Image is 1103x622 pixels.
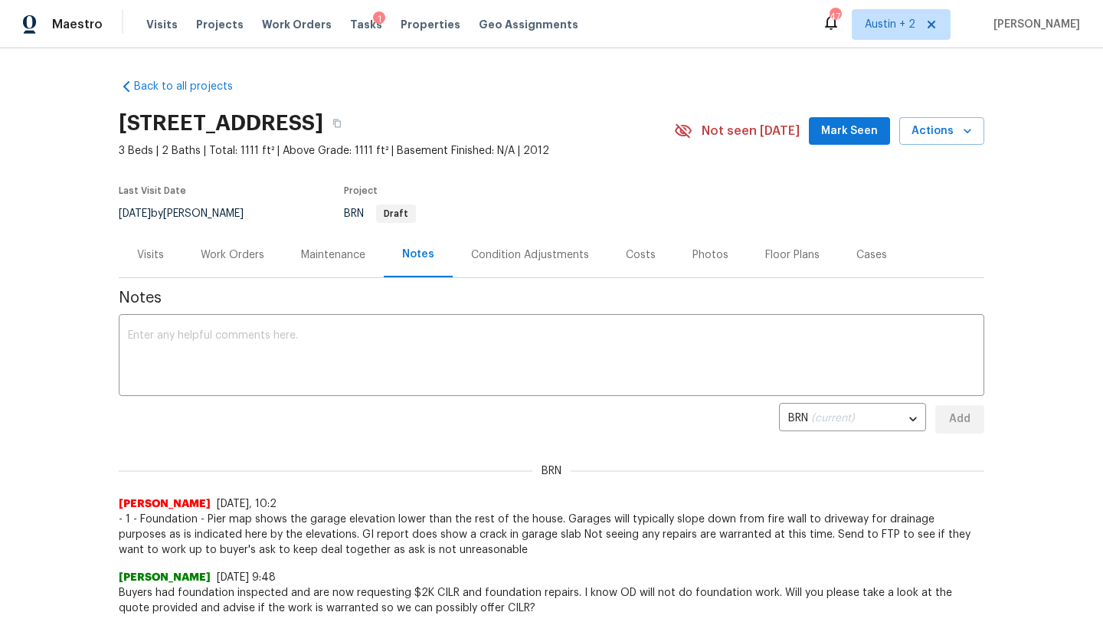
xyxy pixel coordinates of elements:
div: Visits [137,247,164,263]
span: Actions [912,122,972,141]
span: - 1 - Foundation - Pier map shows the garage elevation lower than the rest of the house. Garages ... [119,512,984,558]
span: Maestro [52,17,103,32]
span: [DATE] 9:48 [217,572,276,583]
span: 3 Beds | 2 Baths | Total: 1111 ft² | Above Grade: 1111 ft² | Basement Finished: N/A | 2012 [119,143,674,159]
span: [PERSON_NAME] [119,496,211,512]
div: Cases [856,247,887,263]
span: Notes [119,290,984,306]
span: Work Orders [262,17,332,32]
div: by [PERSON_NAME] [119,205,262,223]
div: 47 [830,9,840,25]
span: Tasks [350,19,382,30]
div: Notes [402,247,434,262]
span: Properties [401,17,460,32]
span: BRN [532,463,571,479]
h2: [STREET_ADDRESS] [119,116,323,131]
span: Mark Seen [821,122,878,141]
div: Maintenance [301,247,365,263]
span: Buyers had foundation inspected and are now requesting $2K CILR and foundation repairs. I know OD... [119,585,984,616]
span: [DATE] [119,208,151,219]
div: Photos [692,247,728,263]
span: Austin + 2 [865,17,915,32]
span: Projects [196,17,244,32]
button: Actions [899,117,984,146]
a: Back to all projects [119,79,266,94]
button: Mark Seen [809,117,890,146]
button: Copy Address [323,110,351,137]
div: 1 [373,11,385,27]
div: BRN (current) [779,401,926,438]
div: Floor Plans [765,247,820,263]
span: Visits [146,17,178,32]
span: [PERSON_NAME] [119,570,211,585]
span: Project [344,186,378,195]
div: Condition Adjustments [471,247,589,263]
div: Work Orders [201,247,264,263]
span: (current) [811,413,855,424]
span: [DATE], 10:2 [217,499,277,509]
span: Not seen [DATE] [702,123,800,139]
span: Last Visit Date [119,186,186,195]
span: Draft [378,209,414,218]
span: [PERSON_NAME] [987,17,1080,32]
span: Geo Assignments [479,17,578,32]
div: Costs [626,247,656,263]
span: BRN [344,208,416,219]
